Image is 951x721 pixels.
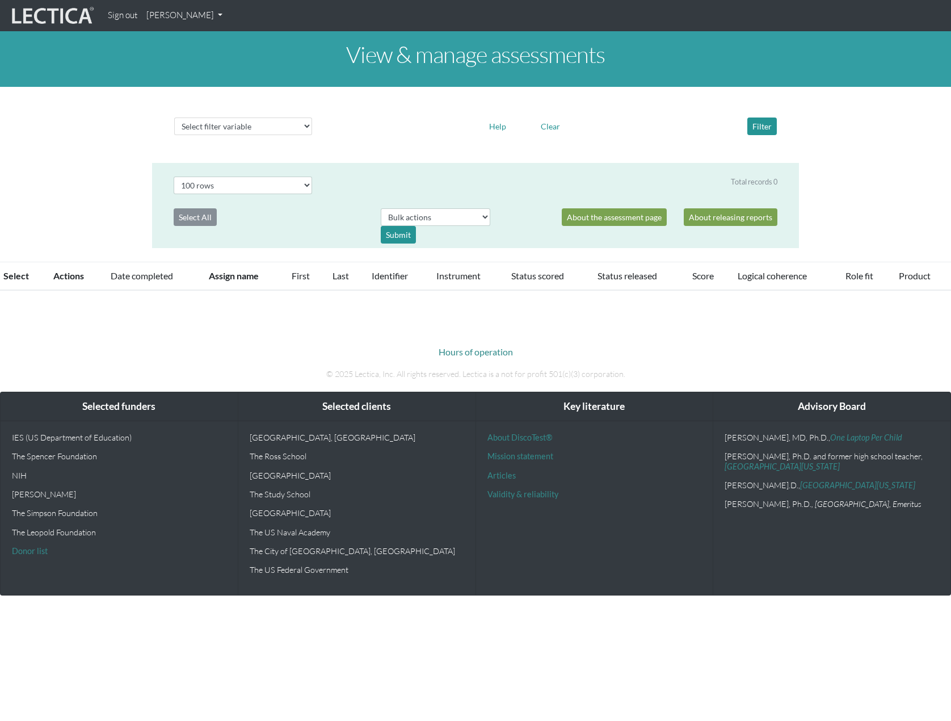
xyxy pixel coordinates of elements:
[12,489,226,499] p: [PERSON_NAME]
[562,208,667,226] a: About the assessment page
[250,565,464,575] p: The US Federal Government
[142,5,227,27] a: [PERSON_NAME]
[713,392,950,421] div: Advisory Board
[725,451,939,471] p: [PERSON_NAME], Ph.D. and former high school teacher,
[747,118,777,135] button: Filter
[12,546,48,556] a: Donor list
[731,177,777,187] div: Total records 0
[487,451,553,461] a: Mission statement
[333,270,349,281] a: Last
[202,262,284,291] th: Assign name
[250,508,464,518] p: [GEOGRAPHIC_DATA]
[250,546,464,556] p: The City of [GEOGRAPHIC_DATA], [GEOGRAPHIC_DATA]
[484,118,511,135] button: Help
[511,270,564,281] a: Status scored
[597,270,657,281] a: Status released
[161,368,790,380] p: © 2025 Lectica, Inc. All rights reserved. Lectica is a not for profit 501(c)(3) corporation.
[800,480,915,490] a: [GEOGRAPHIC_DATA][US_STATE]
[250,451,464,461] p: The Ross School
[250,433,464,442] p: [GEOGRAPHIC_DATA], [GEOGRAPHIC_DATA]
[725,499,939,509] p: [PERSON_NAME], Ph.D.
[12,433,226,442] p: IES (US Department of Education)
[725,462,840,471] a: [GEOGRAPHIC_DATA][US_STATE]
[487,471,516,480] a: Articles
[845,270,873,281] a: Role fit
[47,262,104,291] th: Actions
[487,433,552,442] a: About DiscoTest®
[899,270,931,281] a: Product
[811,499,921,509] em: , [GEOGRAPHIC_DATA], Emeritus
[487,489,558,499] a: Validity & reliability
[111,270,173,281] a: Date completed
[476,392,713,421] div: Key literature
[12,471,226,480] p: NIH
[238,392,476,421] div: Selected clients
[684,208,777,226] a: About releasing reports
[292,270,310,281] a: First
[12,508,226,518] p: The Simpson Foundation
[9,5,94,27] img: lecticalive
[372,270,408,281] a: Identifier
[536,118,565,135] button: Clear
[12,451,226,461] p: The Spencer Foundation
[250,527,464,537] p: The US Naval Academy
[250,489,464,499] p: The Study School
[830,433,902,442] a: One Laptop Per Child
[725,433,939,442] p: [PERSON_NAME], MD, Ph.D.,
[250,471,464,480] p: [GEOGRAPHIC_DATA]
[439,346,513,357] a: Hours of operation
[174,208,217,226] button: Select All
[381,226,416,244] div: Submit
[12,527,226,537] p: The Leopold Foundation
[692,270,714,281] a: Score
[436,270,481,281] a: Instrument
[1,392,238,421] div: Selected funders
[725,480,939,490] p: [PERSON_NAME].D.,
[484,120,511,131] a: Help
[103,5,142,27] a: Sign out
[738,270,807,281] a: Logical coherence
